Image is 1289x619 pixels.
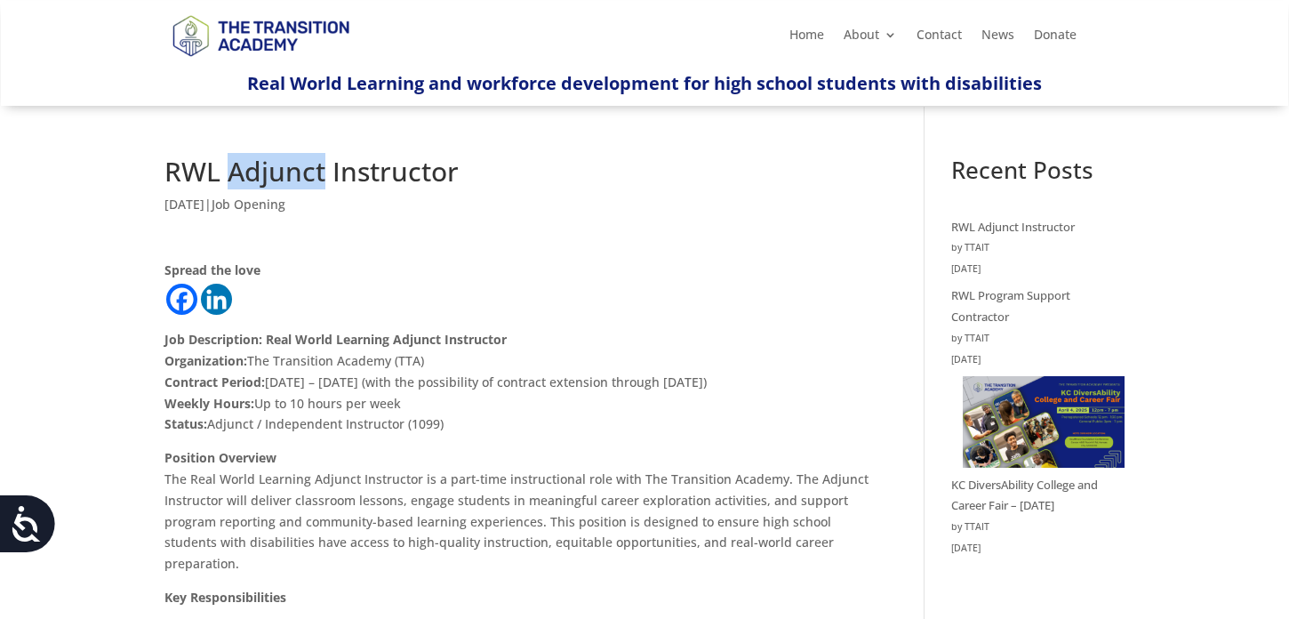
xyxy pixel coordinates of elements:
a: RWL Program Support Contractor [951,287,1070,325]
a: Logo-Noticias [164,53,356,70]
a: Linkedin [201,284,232,315]
a: RWL Adjunct Instructor [951,219,1075,235]
a: Facebook [166,284,197,315]
strong: Key Responsibilities [164,589,286,606]
strong: Position Overview [164,449,276,466]
h1: RWL Adjunct Instructor [164,158,871,194]
a: Donate [1034,28,1077,48]
p: The Transition Academy (TTA) [DATE] – [DATE] (with the possibility of contract extension through ... [164,329,871,447]
p: | [164,194,871,229]
a: News [981,28,1014,48]
strong: Status: [164,415,207,432]
div: by TTAIT [951,517,1125,538]
a: Home [789,28,824,48]
a: About [844,28,897,48]
div: Spread the love [164,260,871,281]
span: Real World Learning and workforce development for high school students with disabilities [247,71,1042,95]
strong: Weekly Hours: [164,395,254,412]
strong: Job Description: Real World Learning Adjunct Instructor [164,331,507,348]
time: [DATE] [951,538,1125,559]
p: The Real World Learning Adjunct Instructor is a part-time instructional role with The Transition ... [164,447,871,587]
div: by TTAIT [951,328,1125,350]
h2: Recent Posts [951,158,1125,190]
strong: Contract Period: [164,374,265,390]
div: by TTAIT [951,237,1125,259]
a: KC DiversAbility College and Career Fair – [DATE] [951,477,1098,514]
strong: Organization: [164,352,247,369]
a: Job Opening [212,196,285,213]
img: TTA Brand_TTA Primary Logo_Horizontal_Light BG [164,4,356,67]
time: [DATE] [951,350,1125,371]
span: [DATE] [164,196,204,213]
time: [DATE] [951,259,1125,280]
a: Contact [917,28,962,48]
